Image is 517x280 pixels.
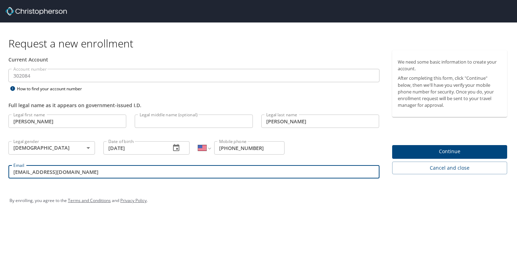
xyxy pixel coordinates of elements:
[8,56,379,63] div: Current Account
[120,197,147,203] a: Privacy Policy
[6,7,67,15] img: cbt logo
[398,147,502,156] span: Continue
[8,37,513,50] h1: Request a new enrollment
[392,145,508,159] button: Continue
[398,59,502,72] p: We need some basic information to create your account.
[9,192,508,209] div: By enrolling, you agree to the and .
[398,75,502,109] p: After completing this form, click "Continue" below, then we'll have you verify your mobile phone ...
[68,197,111,203] a: Terms and Conditions
[392,162,508,175] button: Cancel and close
[398,164,502,172] span: Cancel and close
[8,141,95,155] div: [DEMOGRAPHIC_DATA]
[103,141,165,155] input: MM/DD/YYYY
[8,84,96,93] div: How to find your account number
[8,102,379,109] div: Full legal name as it appears on government-issued I.D.
[214,141,285,155] input: Enter phone number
